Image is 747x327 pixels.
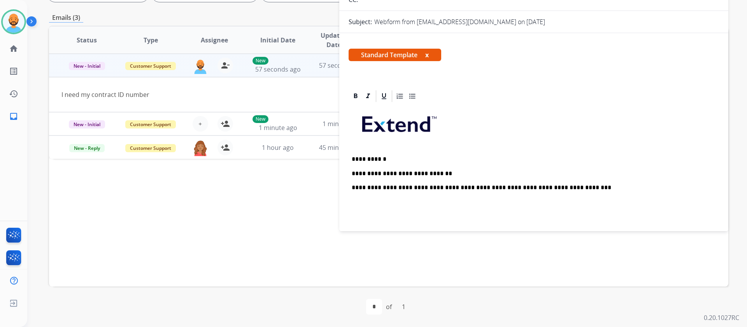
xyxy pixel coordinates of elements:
[9,67,18,76] mat-icon: list_alt
[193,58,208,74] img: agent-avatar
[253,115,268,123] p: New
[77,35,97,45] span: Status
[221,143,230,152] mat-icon: person_add
[394,90,406,102] div: Ordered List
[3,11,25,33] img: avatar
[221,61,230,70] mat-icon: person_remove
[69,62,105,70] span: New - Initial
[374,17,545,26] p: Webform from [EMAIL_ADDRESS][DOMAIN_NAME] on [DATE]
[319,143,364,152] span: 45 minutes ago
[9,89,18,98] mat-icon: history
[407,90,418,102] div: Bullet List
[9,112,18,121] mat-icon: inbox
[349,49,441,61] span: Standard Template
[125,120,176,128] span: Customer Support
[349,17,372,26] p: Subject:
[396,299,412,315] div: 1
[221,119,230,128] mat-icon: person_add
[125,144,176,152] span: Customer Support
[260,35,295,45] span: Initial Date
[350,90,361,102] div: Bold
[193,116,208,132] button: +
[319,61,365,70] span: 57 seconds ago
[259,123,297,132] span: 1 minute ago
[425,50,429,60] button: x
[49,13,83,23] p: Emails (3)
[125,62,176,70] span: Customer Support
[704,313,739,322] p: 0.20.1027RC
[201,35,228,45] span: Assignee
[323,120,361,128] span: 1 minute ago
[378,90,390,102] div: Underline
[253,57,268,65] p: New
[362,90,374,102] div: Italic
[316,31,352,49] span: Updated Date
[255,65,301,74] span: 57 seconds ago
[61,90,589,99] div: I need my contract ID number
[144,35,158,45] span: Type
[386,302,392,311] div: of
[198,119,202,128] span: +
[262,143,294,152] span: 1 hour ago
[193,140,208,156] img: agent-avatar
[69,120,105,128] span: New - Initial
[9,44,18,53] mat-icon: home
[69,144,105,152] span: New - Reply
